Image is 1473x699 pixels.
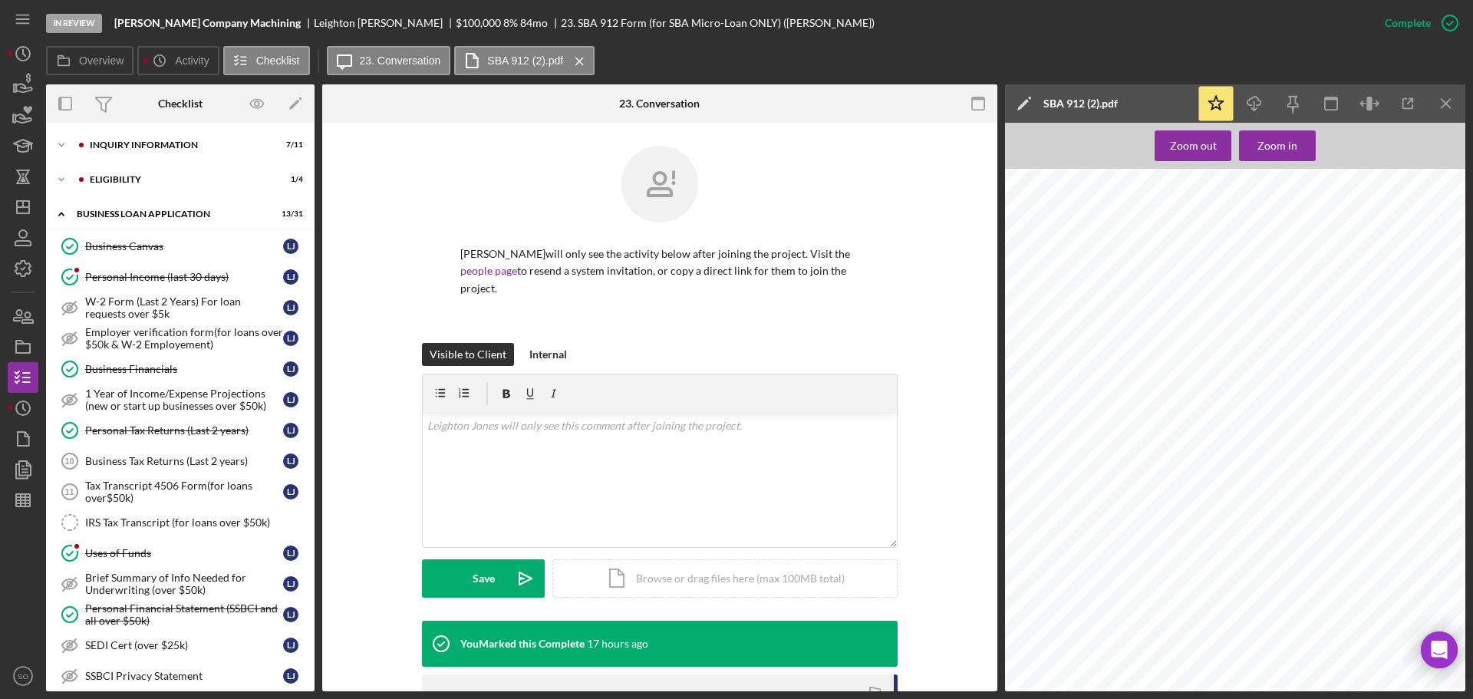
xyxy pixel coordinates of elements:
[1023,267,1237,272] span: 1a. Name and Address of Applicant (Firm Name)(Street, City, State, ZIP Code and E-mail)
[283,331,298,346] div: L J
[175,54,209,67] label: Activity
[1432,190,1447,196] span: /31/20
[283,423,298,438] div: L J
[1023,340,1050,347] span: Leighton
[1155,631,1432,637] span: Knowingly making a false statement on this form is a violation of Federal law and could result in...
[1257,416,1284,423] span: [DATE]
[1090,542,1097,548] span: No
[114,17,301,29] b: [PERSON_NAME] Company Machining
[1023,638,1452,644] span: significant civil penalties, and a denial of your loan, surety bond, or other program participati...
[1257,130,1297,161] div: Zoom in
[1090,575,1097,580] span: No
[1026,556,1204,561] span: 8. Have you been arrested in the past six months for any criminal offense?
[1046,416,1067,423] span: [DATE]
[422,343,514,366] button: Visible to Client
[1087,226,1234,234] span: SMALL BUSINESS ADMINISTRATION
[1033,435,1054,440] span: Address:
[1033,620,1309,625] span: determining my eligibility for programs authorized by the Small Business Act and the Small Busine...
[460,264,517,277] a: people page
[1033,331,1043,337] span: First
[1024,590,1459,595] span: 9. For any criminal offense – other than a minor vehicle violation – have you ever:1) been convic...
[1033,310,1227,315] span: only, indicate initial.) List all former names used, and dates each name was used.
[1241,242,1270,249] span: website at
[1081,542,1086,549] span: X
[1032,444,1157,451] span: [STREET_ADDRESS][PERSON_NAME]
[1331,378,1340,383] span: NO
[587,638,648,650] time: 2025-09-22 21:47
[1348,387,1355,391] span: NO
[1023,467,1429,473] span: PLEASE SEE REVERSE SIDE FOR EXPLANATION REGARDING DISCLOSURE OF INFORMATION AND THE USES OF SUCH ...
[1023,304,1235,309] span: 1b. Personal Statement of: (State name in full, if no middle name, state (NMN), or if initial
[77,209,265,219] div: BUSINESS LOAN APPLICATION
[473,559,495,598] div: Save
[85,455,283,467] div: Business Tax Returns (Last 2 years)
[422,559,545,598] button: Save
[1260,687,1315,693] span: Cleared for Processing
[1185,331,1195,337] span: Last
[1389,689,1436,694] span: Approving Authority
[46,46,133,75] button: Overview
[520,17,548,29] div: 84 mo
[314,17,456,29] div: Leighton [PERSON_NAME]
[1241,437,1263,443] span: Address:
[85,271,283,283] div: Personal Income (last 30 days)
[54,476,307,507] a: 11Tax Transcript 4506 Form(for loans over$50k)LJ
[54,538,307,569] a: Uses of FundsLJ
[1033,427,1040,433] span: To:
[1053,575,1063,580] span: Yes
[1241,234,1456,241] span: SBA's Answer Desk at 1-800-U-ASK-SBA ([PHONE_NUMBER]), or check SBA's
[1241,354,1363,360] span: 4. Place of Birth: (City & State or Foreign Country)
[1033,418,1046,424] span: From:
[1024,596,1241,602] span: or 5) been placed on any form of parole or probation (including probation before judgment).
[283,392,298,407] div: L J
[1386,190,1429,196] span: Expiration Date: 0
[1343,286,1386,292] span: File No. (if known)
[223,46,310,75] button: Checklist
[90,140,265,150] div: INQUIRY INFORMATION
[85,572,283,596] div: Brief Summary of Info Needed for Underwriting (over $50k)
[1265,437,1282,444] span: 1730
[1026,531,1407,536] span: 7. Are you presently subject to an indictment, criminal information, arraignment, or other means ...
[85,547,283,559] div: Uses of Funds
[1241,202,1366,208] span: Please Read Carefully and Fully Complete:
[85,240,283,252] div: Business Canvas
[1241,268,1319,273] span: SBA District/Disaster Area Office
[460,638,585,650] div: You Marked this Complete
[1083,241,1237,249] span: STATEMENT OF PERSONAL HISTORY
[1056,542,1065,548] span: Yes
[158,97,203,110] div: Checklist
[1241,400,1304,405] span: If no, country of citzenship:
[1310,242,1312,249] span: .
[1240,345,1261,351] span: [DATE]
[1023,631,1155,637] span: CAUTION - PENALTIES FOR FALSE STATEMENTS:
[1374,184,1453,190] span: OMB APPROVAL NO.3245-0178
[619,97,700,110] div: 23. Conversation
[1241,407,1353,413] span: Most recent prior address (omit if over [DATE]):
[1213,575,1214,580] span: :
[1378,671,1399,678] span: [DATE]
[1286,437,1350,444] span: [PERSON_NAME]
[283,546,298,561] div: L J
[283,576,298,592] div: L J
[456,16,501,29] span: $100,000
[1146,457,1185,463] span: 5736297974
[1371,321,1405,328] span: 524971886
[1033,460,1142,465] span: Business Telephone No. (Include Area Code):
[1241,218,1450,225] span: Standard Operating Procedures if you have any questions about who must
[275,209,303,219] div: 13 / 31
[1092,605,1099,610] span: No
[487,54,563,67] label: SBA 912 (2).pdf
[64,457,74,466] tspan: 10
[1367,201,1453,208] span: SBA uses Form 912 as one part
[283,484,298,500] div: L J
[1290,378,1295,384] span: X
[1109,331,1125,337] span: Middle
[1369,8,1465,38] button: Complete
[1114,211,1202,219] span: [GEOGRAPHIC_DATA]
[54,507,307,538] a: IRS Tax Transcript (for loans over $50k)
[1023,302,1055,308] span: MO 63461
[1379,661,1391,666] span: Date
[1241,288,1330,293] span: Amount Applied for (when applicable)
[1025,378,1186,383] span: If applicable, Name and Address of participating lender or surety co.
[1213,604,1214,609] span: :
